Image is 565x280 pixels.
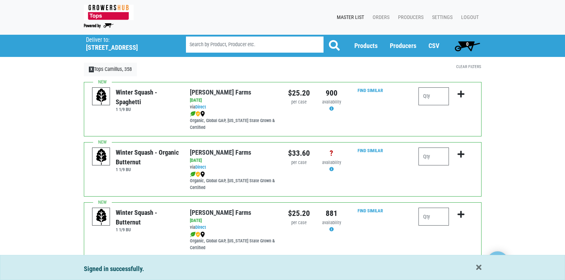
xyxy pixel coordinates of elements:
input: Qty [418,208,449,226]
a: Master List [331,11,367,24]
a: Direct [195,164,206,170]
a: XTops Camillus, 358 [84,63,137,76]
span: Tops Camillus, 358 (5335 W Genesee St, Camillus, NY 13031, USA) [86,35,173,52]
img: safety-e55c860ca8c00a9c171001a62a92dabd.png [196,232,200,237]
img: map_marker-0e94453035b3232a4d21701695807de9.png [200,232,205,237]
div: Organic, Global GAP, [US_STATE] State Grown & Certified [190,111,277,131]
div: Winter Squash - Spaghetti [116,87,179,107]
img: placeholder-variety-43d6402dacf2d531de610a020419775a.svg [92,148,110,166]
div: Organic, Global GAP, [US_STATE] State Grown & Certified [190,231,277,251]
input: Qty [418,87,449,105]
img: 279edf242af8f9d49a69d9d2afa010fb.png [84,5,134,20]
p: Deliver to: [86,37,168,44]
div: per case [288,159,310,166]
img: map_marker-0e94453035b3232a4d21701695807de9.png [200,111,205,117]
a: Direct [195,104,206,110]
div: Winter Squash - Butternut [116,208,179,227]
div: [DATE] [190,217,277,224]
a: [PERSON_NAME] Farms [190,209,251,216]
a: Find Similar [358,88,383,93]
h5: [STREET_ADDRESS] [86,44,168,52]
div: 900 [321,87,343,99]
input: Qty [418,148,449,165]
input: Search by Product, Producer etc. [186,37,324,53]
h6: 1 1/9 BU [116,167,179,172]
a: [PERSON_NAME] Farms [190,88,251,96]
span: X [89,67,94,72]
a: Find Similar [358,148,383,153]
h6: 1 1/9 BU [116,107,179,112]
h6: 1 1/9 BU [116,227,179,232]
a: Producers [390,42,416,49]
div: ? [321,148,343,159]
div: per case [288,219,310,226]
img: placeholder-variety-43d6402dacf2d531de610a020419775a.svg [92,88,110,106]
div: $33.60 [288,148,310,159]
div: $25.20 [288,87,310,99]
span: availability [322,160,341,165]
a: Orders [367,11,392,24]
a: CSV [428,42,439,49]
img: map_marker-0e94453035b3232a4d21701695807de9.png [200,172,205,177]
a: Logout [455,11,482,24]
a: Direct [195,225,206,230]
span: availability [322,220,341,225]
div: Signed in successfully. [84,264,482,274]
img: Powered by Big Wheelbarrow [84,23,114,28]
div: via [190,224,277,231]
div: Organic, Global GAP, [US_STATE] State Grown & Certified [190,171,277,191]
img: leaf-e5c59151409436ccce96b2ca1b28e03c.png [190,172,196,177]
a: [PERSON_NAME] Farms [190,149,251,156]
img: placeholder-variety-43d6402dacf2d531de610a020419775a.svg [92,208,110,226]
div: 881 [321,208,343,219]
img: leaf-e5c59151409436ccce96b2ca1b28e03c.png [190,111,196,117]
div: Winter Squash - Organic Butternut [116,148,179,167]
span: 0 [466,41,469,47]
img: leaf-e5c59151409436ccce96b2ca1b28e03c.png [190,232,196,237]
a: Producers [392,11,426,24]
a: 0 [451,39,483,53]
a: Find Similar [358,208,383,213]
a: Clear Filters [456,64,481,69]
div: $25.20 [288,208,310,219]
div: via [190,164,277,171]
div: per case [288,99,310,106]
img: safety-e55c860ca8c00a9c171001a62a92dabd.png [196,172,200,177]
div: [DATE] [190,97,277,104]
span: availability [322,99,341,105]
div: [DATE] [190,157,277,164]
a: Settings [426,11,455,24]
img: safety-e55c860ca8c00a9c171001a62a92dabd.png [196,111,200,117]
div: via [190,104,277,111]
a: Products [354,42,378,49]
